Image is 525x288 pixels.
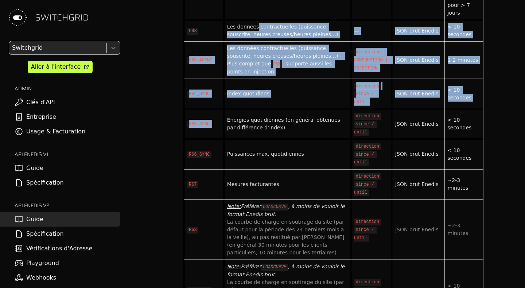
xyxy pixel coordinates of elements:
[187,91,211,98] code: R64_SYNC
[354,173,381,180] code: direction
[261,264,288,271] code: LOADCURVE
[448,23,481,38] div: < 10 secondes
[187,151,211,158] code: R66_SYNC
[395,56,442,64] div: JSON brut Enedis
[227,219,346,255] span: La courbe de charge en soutirage du site (par défaut pour la période des 24 derniers mois à la ve...
[187,57,214,64] code: C68_ASYNC
[15,85,120,92] h2: ADMIN
[448,86,481,102] div: < 10 secondes
[227,116,348,132] div: Energies quotidiennes (en général obtenues par différence d’index)
[15,202,120,209] h2: API ENEDIS v2
[354,27,389,35] div: —
[354,83,381,90] code: direction
[187,28,198,35] code: C68
[354,49,390,72] code: direction: CONSUMPTION | INJECTION
[395,227,439,232] span: JSON brut Enedis
[395,27,442,35] div: JSON brut Enedis
[354,113,381,120] code: direction
[395,120,442,128] div: JSON brut Enedis
[354,121,377,136] code: since / until
[354,227,377,242] code: since / until
[354,279,381,286] code: direction
[227,203,241,209] span: Note:
[187,227,198,234] code: R63
[448,116,481,132] div: < 10 secondes
[227,181,348,188] div: Mesures facturantes
[187,121,211,128] code: R65_SYNC
[31,62,81,71] div: Aller à l'interface
[15,151,120,158] h2: API ENEDIS v1
[227,90,348,98] div: Index quotidiens
[227,45,348,76] div: Les données contractuelles (puissance souscrite, heures creuses/heures pleines…) - Plus complet q...
[261,204,288,211] code: LOADCURVE
[448,56,481,64] div: 1-2 minutes
[354,91,377,106] code: since / until
[28,61,93,73] a: Aller à l'interface
[35,12,89,23] span: SWITCHGRID
[6,6,29,29] img: Switchgrid Logo
[448,177,468,191] span: ~2-3 minutes
[354,219,381,226] code: direction
[227,23,348,38] div: Les données contractuelles (puissance souscrite, heures creuses/heures pleines…)
[227,150,348,158] div: Puissances max. quotidiennes
[354,143,381,150] code: direction
[241,203,261,209] em: Préférer
[448,223,468,236] span: ~2-3 minutes
[187,181,198,188] code: R67
[354,181,377,196] code: since / until
[271,61,282,68] code: C68
[395,181,442,188] div: JSON brut Enedis
[448,147,481,162] div: < 10 secondes
[354,151,377,166] code: since / until
[227,264,241,269] span: Note:
[395,90,442,98] div: JSON brut Enedis
[241,264,261,269] em: Préférer
[395,150,442,158] div: JSON brut Enedis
